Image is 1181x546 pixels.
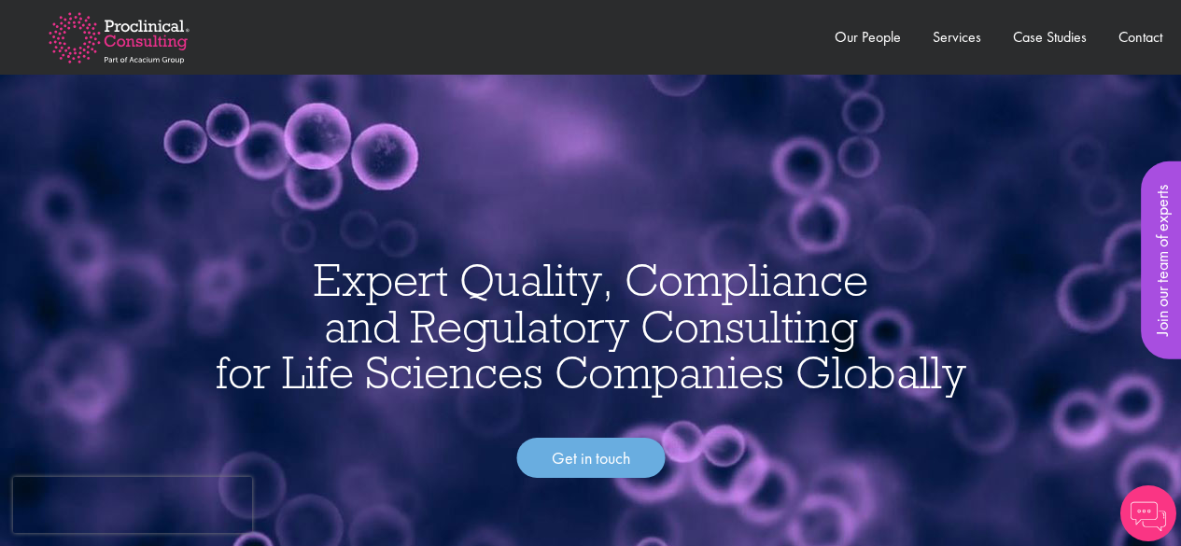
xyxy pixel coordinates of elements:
[1013,27,1087,47] a: Case Studies
[19,257,1162,396] h1: Expert Quality, Compliance and Regulatory Consulting for Life Sciences Companies Globally
[516,438,665,479] a: Get in touch
[933,27,981,47] a: Services
[1120,485,1176,541] img: Chatbot
[13,477,252,533] iframe: reCAPTCHA
[1118,27,1162,47] a: Contact
[835,27,901,47] a: Our People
